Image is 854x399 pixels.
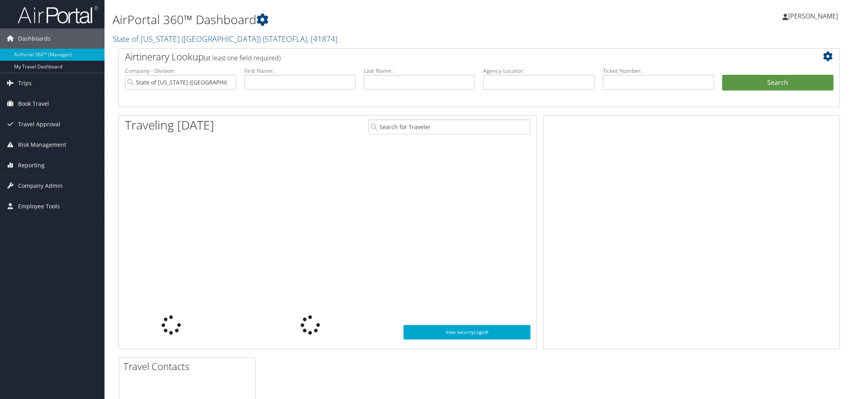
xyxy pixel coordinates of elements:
[204,53,281,62] span: (at least one field required)
[18,94,49,114] span: Book Travel
[788,12,838,21] span: [PERSON_NAME]
[18,135,66,155] span: Risk Management
[364,67,475,75] label: Last Name:
[18,5,98,24] img: airportal-logo.png
[125,117,214,134] h1: Traveling [DATE]
[18,114,60,134] span: Travel Approval
[603,67,714,75] label: Ticket Number:
[403,325,530,339] a: View SecurityLogic®
[307,33,338,44] span: , [ 41874 ]
[263,33,307,44] span: ( STATEOFLA )
[18,73,32,93] span: Trips
[125,67,236,75] label: Company - Division:
[18,176,63,196] span: Company Admin
[113,11,602,28] h1: AirPortal 360™ Dashboard
[123,360,255,373] h2: Travel Contacts
[113,33,338,44] a: State of [US_STATE] ([GEOGRAPHIC_DATA])
[782,4,846,28] a: [PERSON_NAME]
[125,50,774,64] h2: Airtinerary Lookup
[483,67,594,75] label: Agency Locator:
[18,29,51,49] span: Dashboards
[18,196,60,216] span: Employee Tools
[722,75,834,91] button: Search
[369,119,530,134] input: Search for Traveler
[18,155,45,175] span: Reporting
[244,67,356,75] label: First Name:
